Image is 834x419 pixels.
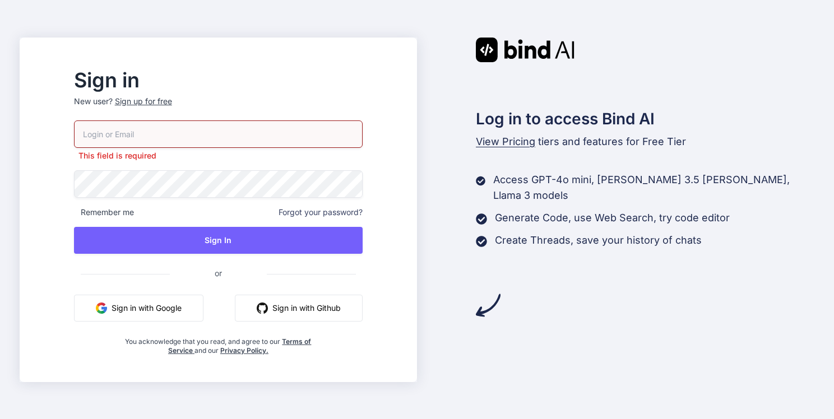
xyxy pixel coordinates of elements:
[115,96,172,107] div: Sign up for free
[495,210,730,226] p: Generate Code, use Web Search, try code editor
[476,38,574,62] img: Bind AI logo
[493,172,814,203] p: Access GPT-4o mini, [PERSON_NAME] 3.5 [PERSON_NAME], Llama 3 models
[74,96,363,120] p: New user?
[96,302,107,314] img: google
[220,346,268,355] a: Privacy Policy.
[476,293,501,318] img: arrow
[74,295,203,322] button: Sign in with Google
[279,207,363,218] span: Forgot your password?
[235,295,363,322] button: Sign in with Github
[74,207,134,218] span: Remember me
[74,71,363,89] h2: Sign in
[495,232,702,248] p: Create Threads, save your history of chats
[168,337,312,355] a: Terms of Service
[257,302,268,314] img: github
[74,227,363,254] button: Sign In
[74,120,363,148] input: Login or Email
[476,134,814,150] p: tiers and features for Free Tier
[74,150,363,161] p: This field is required
[476,136,535,147] span: View Pricing
[476,107,814,131] h2: Log in to access Bind AI
[170,259,267,287] span: or
[122,330,315,355] div: You acknowledge that you read, and agree to our and our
